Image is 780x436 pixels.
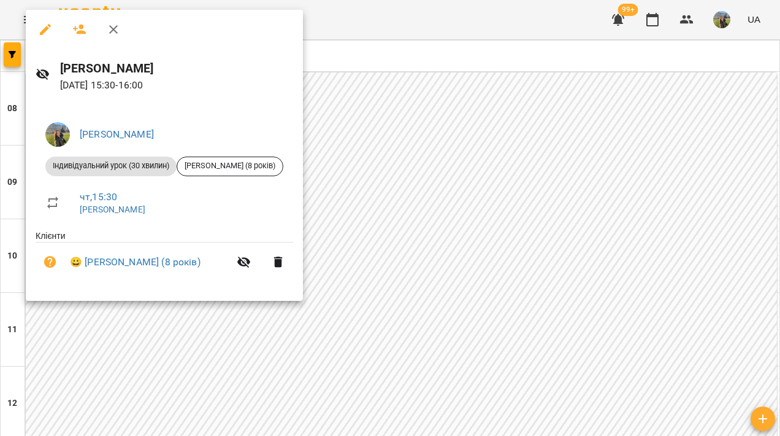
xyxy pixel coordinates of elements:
div: [PERSON_NAME] (8 років) [177,157,283,176]
span: [PERSON_NAME] (8 років) [177,160,283,171]
a: 😀 [PERSON_NAME] (8 років) [70,255,201,270]
ul: Клієнти [36,230,293,287]
span: Індивідуальний урок (30 хвилин) [45,160,177,171]
h6: [PERSON_NAME] [60,59,293,78]
img: f0a73d492ca27a49ee60cd4b40e07bce.jpeg [45,122,70,147]
a: чт , 15:30 [80,191,117,203]
a: [PERSON_NAME] [80,204,145,214]
button: Візит ще не сплачено. Додати оплату? [36,247,65,277]
a: [PERSON_NAME] [80,128,154,140]
p: [DATE] 15:30 - 16:00 [60,78,293,93]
